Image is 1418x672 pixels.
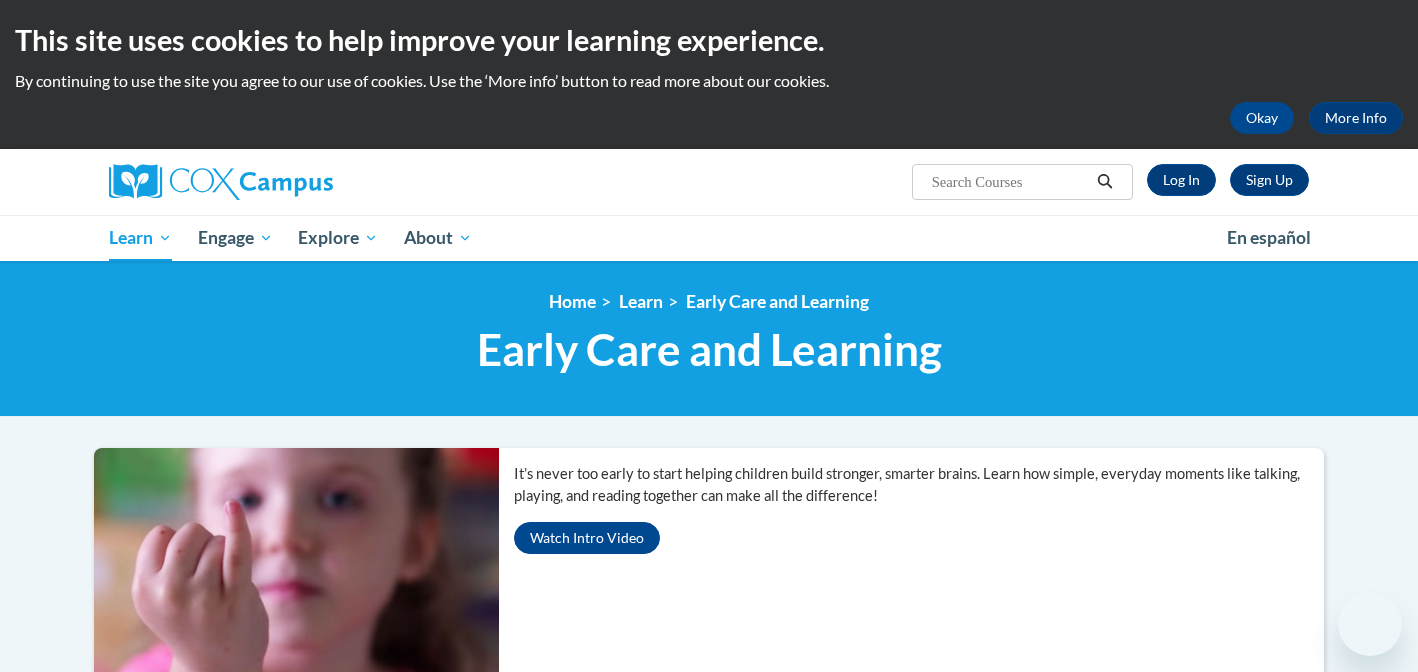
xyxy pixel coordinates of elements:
a: Engage [185,215,286,261]
a: Learn [96,215,185,261]
button: Search [1090,170,1120,194]
a: En español [1214,217,1324,259]
iframe: Button to launch messaging window [1338,592,1402,656]
span: Learn [109,226,172,250]
input: Search Courses [930,170,1090,194]
a: Learn [619,291,663,312]
span: Early Care and Learning [477,323,942,376]
img: Cox Campus [109,164,333,200]
p: It’s never too early to start helping children build stronger, smarter brains. Learn how simple, ... [514,463,1324,507]
a: About [391,215,485,261]
div: Main menu [79,215,1339,261]
a: Explore [285,215,391,261]
span: En español [1227,227,1311,248]
a: Cox Campus [109,164,489,200]
a: More Info [1309,102,1403,134]
a: Early Care and Learning [686,291,869,312]
a: Home [549,291,596,312]
span: Engage [198,226,273,250]
p: By continuing to use the site you agree to our use of cookies. Use the ‘More info’ button to read... [15,70,1403,92]
button: Watch Intro Video [514,522,660,554]
a: Log In [1147,164,1216,196]
button: Okay [1230,102,1294,134]
h2: This site uses cookies to help improve your learning experience. [15,20,1403,60]
span: About [404,226,472,250]
a: Register [1230,164,1309,196]
span: Explore [298,226,378,250]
